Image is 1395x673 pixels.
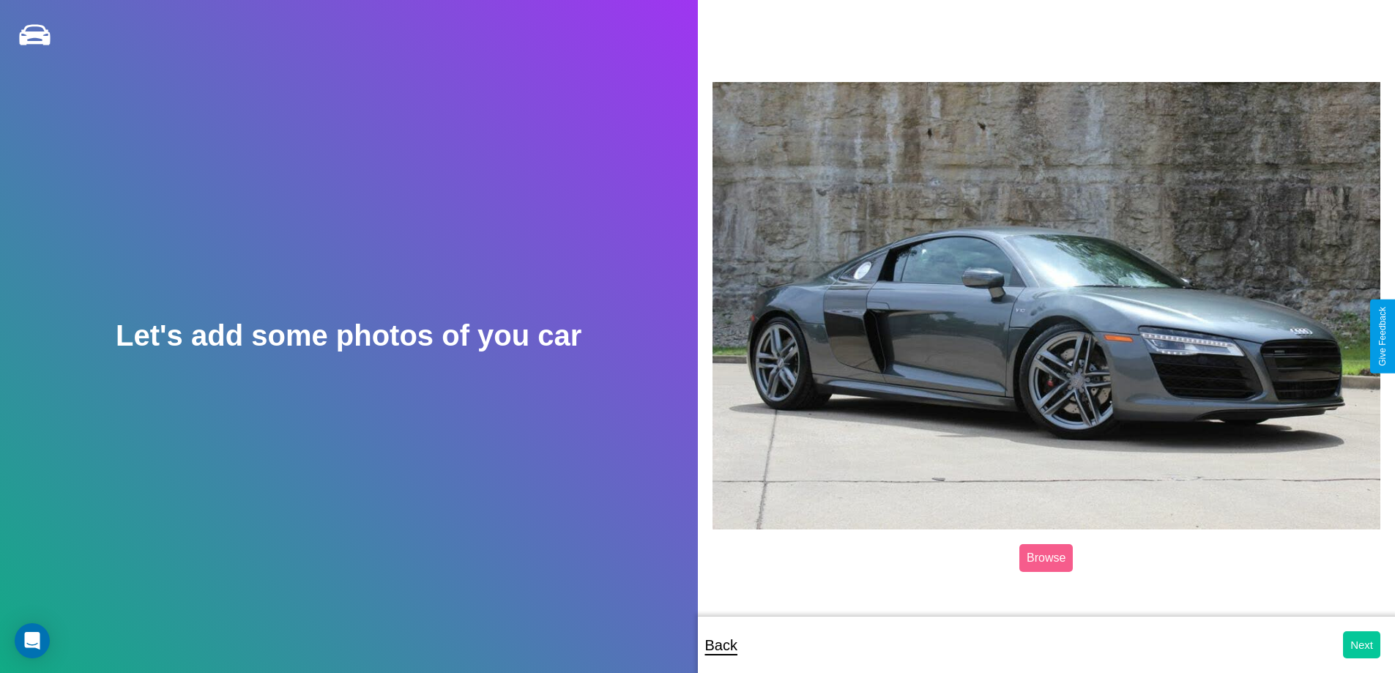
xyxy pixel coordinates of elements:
img: posted [713,82,1381,530]
div: Give Feedback [1377,307,1388,366]
button: Next [1343,631,1380,658]
div: Open Intercom Messenger [15,623,50,658]
p: Back [705,632,737,658]
label: Browse [1019,544,1073,572]
h2: Let's add some photos of you car [116,319,581,352]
